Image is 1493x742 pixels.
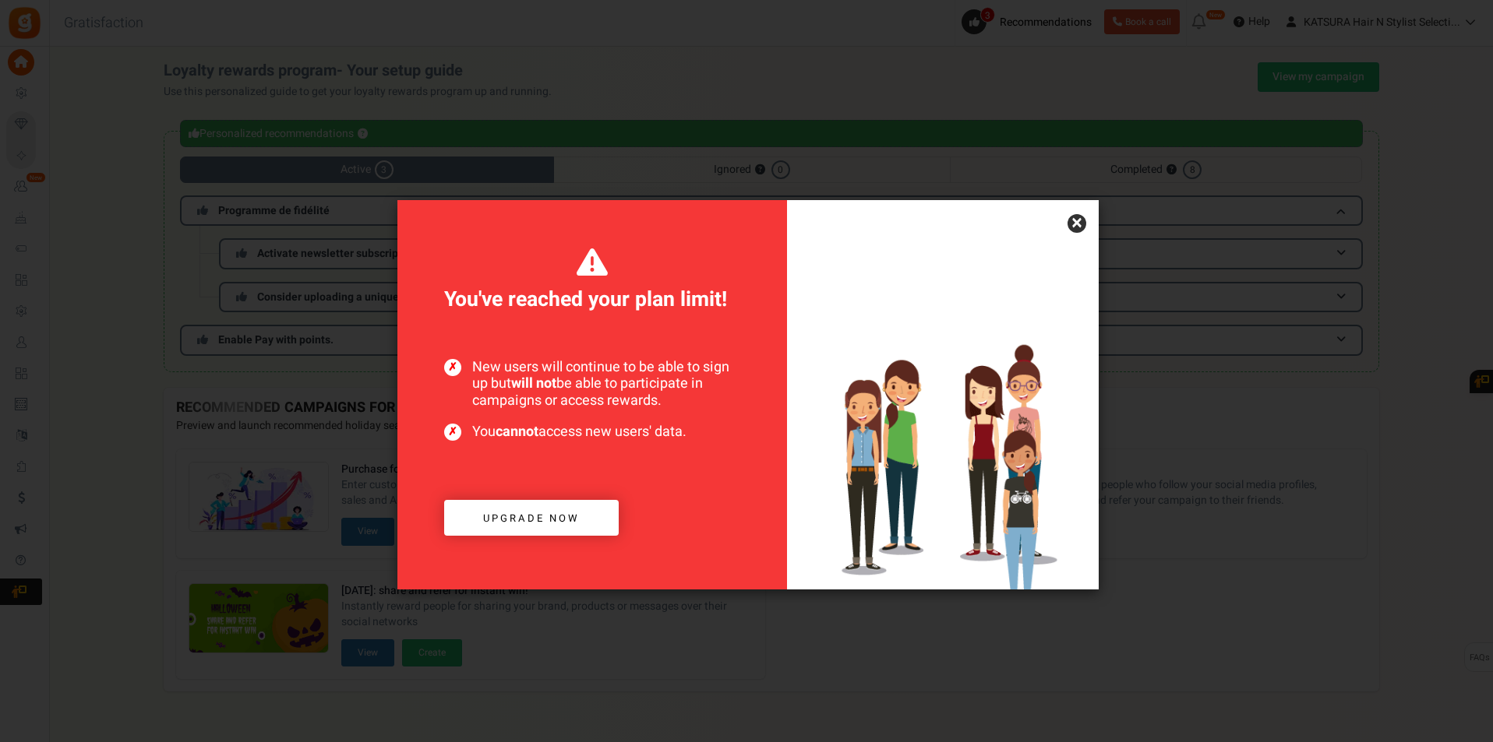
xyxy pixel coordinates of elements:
[444,424,740,441] span: You access new users' data.
[787,278,1099,589] img: Increased users
[444,500,619,536] a: Upgrade now
[496,421,538,442] b: cannot
[444,247,740,315] span: You've reached your plan limit!
[511,373,556,394] b: will not
[444,359,740,410] span: New users will continue to be able to sign up but be able to participate in campaigns or access r...
[1068,214,1086,233] a: ×
[483,511,580,526] span: Upgrade now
